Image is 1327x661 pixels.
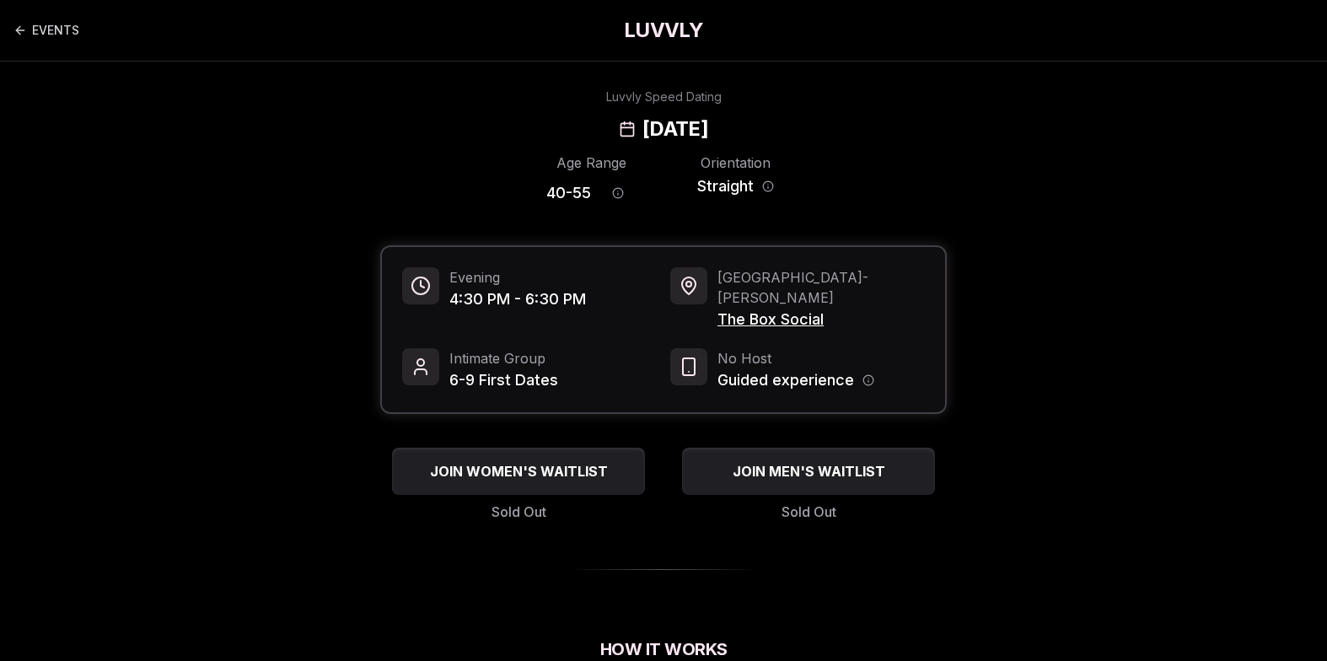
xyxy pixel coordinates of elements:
[862,374,874,386] button: Host information
[697,175,754,198] span: Straight
[449,348,558,368] span: Intimate Group
[427,461,611,481] span: JOIN WOMEN'S WAITLIST
[717,348,874,368] span: No Host
[717,368,854,392] span: Guided experience
[717,308,925,331] span: The Box Social
[546,181,591,205] span: 40 - 55
[606,89,722,105] div: Luvvly Speed Dating
[392,448,645,495] button: JOIN WOMEN'S WAITLIST - Sold Out
[449,267,586,288] span: Evening
[682,448,935,495] button: JOIN MEN'S WAITLIST - Sold Out
[762,180,774,192] button: Orientation information
[624,17,703,44] a: LUVVLY
[546,153,637,173] div: Age Range
[492,502,546,522] span: Sold Out
[13,13,79,47] a: Back to events
[642,116,708,142] h2: [DATE]
[690,153,781,173] div: Orientation
[717,267,925,308] span: [GEOGRAPHIC_DATA] - [PERSON_NAME]
[729,461,889,481] span: JOIN MEN'S WAITLIST
[599,175,637,212] button: Age range information
[782,502,836,522] span: Sold Out
[449,288,586,311] span: 4:30 PM - 6:30 PM
[380,637,947,661] h2: How It Works
[449,368,558,392] span: 6-9 First Dates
